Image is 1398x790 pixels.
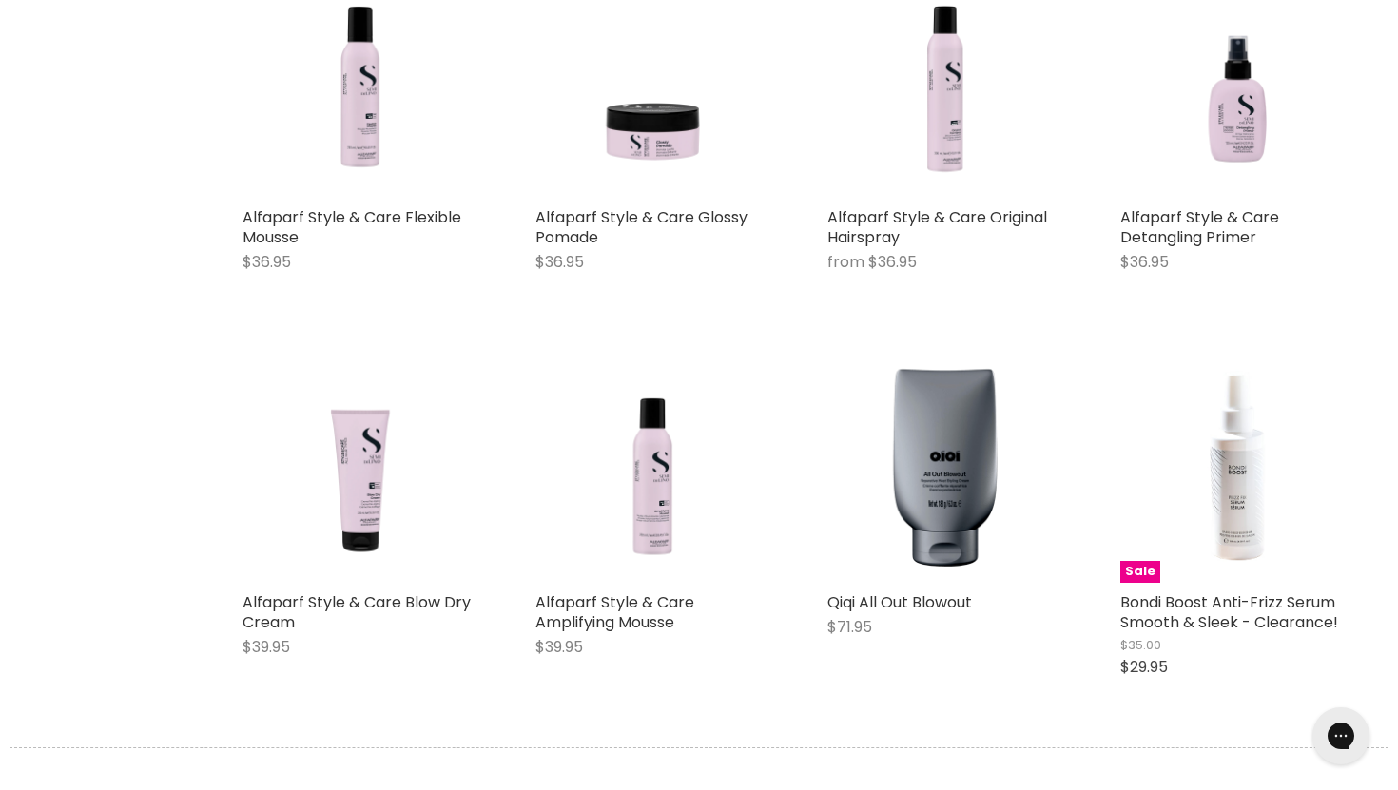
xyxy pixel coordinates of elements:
a: Qiqi All Out Blowout [827,591,972,613]
a: Alfaparf Style & Care Flexible Mousse [243,206,461,248]
img: Alfaparf Style & Care Amplifying Mousse [535,348,771,584]
span: $36.95 [868,251,917,273]
span: $39.95 [243,636,290,658]
img: Qiqi All Out Blowout [827,348,1063,584]
span: from [827,251,864,273]
span: $36.95 [535,251,584,273]
a: Bondi Boost Anti-Frizz Serum Smooth & Sleek - Clearance! [1120,591,1338,633]
a: Alfaparf Style & Care Blow Dry Cream [243,591,471,633]
span: $35.00 [1120,636,1161,654]
span: $39.95 [535,636,583,658]
span: $29.95 [1120,656,1168,678]
a: Alfaparf Style & Care Original Hairspray [827,206,1047,248]
a: Alfaparf Style & Care Detangling Primer [1120,206,1279,248]
span: $36.95 [1120,251,1169,273]
span: Sale [1120,561,1160,583]
a: Alfaparf Style & Care Glossy Pomade [535,206,748,248]
iframe: Gorgias live chat messenger [1303,701,1379,771]
span: $36.95 [243,251,291,273]
img: Bondi Boost Anti-Frizz Serum Smooth & Sleek - Clearance! [1120,348,1356,584]
img: Alfaparf Style & Care Blow Dry Cream [243,348,478,584]
a: Alfaparf Style & Care Amplifying Mousse [535,591,694,633]
a: Bondi Boost Anti-Frizz Serum Smooth & Sleek - Clearance!Sale [1120,348,1356,584]
span: $71.95 [827,616,872,638]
